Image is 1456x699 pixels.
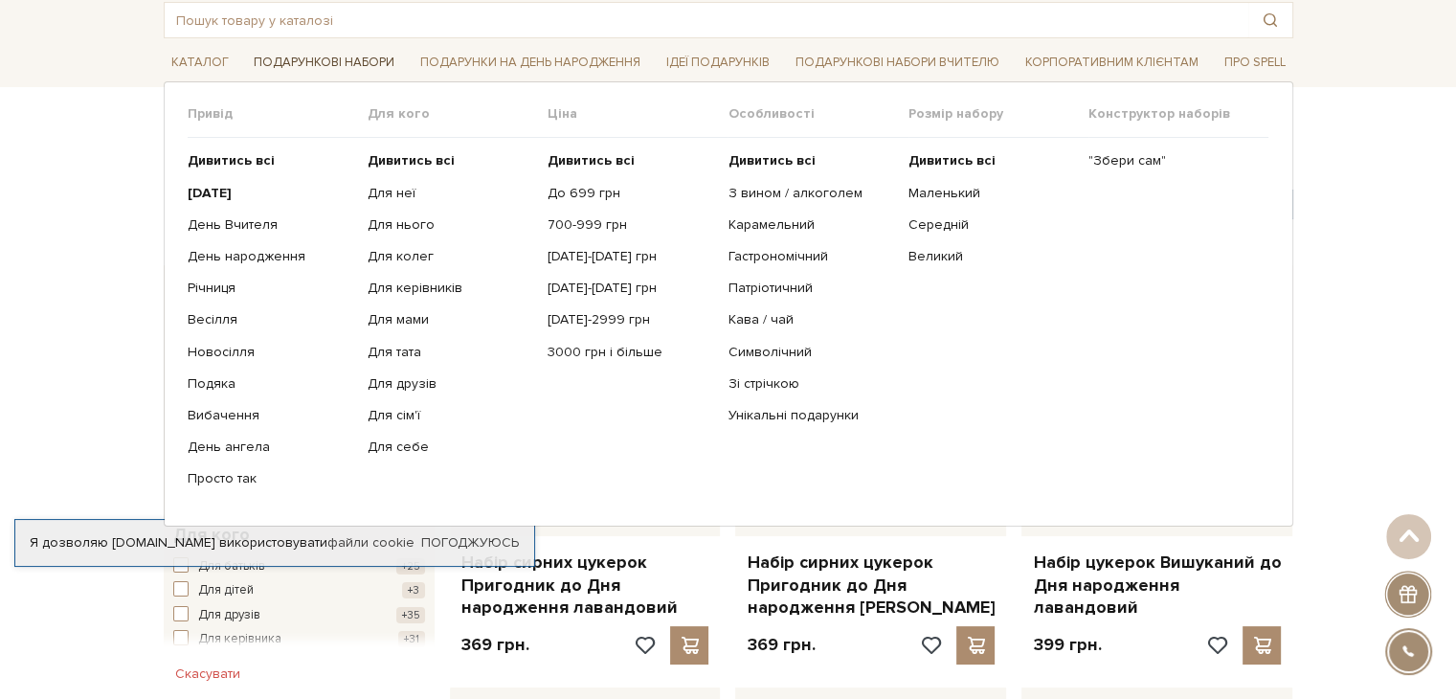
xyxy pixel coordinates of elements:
b: Дивитись всі [548,152,635,169]
a: Погоджуюсь [421,534,519,552]
a: Гастрономічний [728,248,893,265]
span: Ціна [548,105,728,123]
button: Для друзів +35 [173,606,425,625]
a: Ідеї подарунків [659,48,777,78]
a: [DATE]-[DATE] грн [548,248,713,265]
span: +35 [396,607,425,623]
a: Символічний [728,344,893,361]
a: Для нього [368,216,533,234]
a: 700-999 грн [548,216,713,234]
span: Розмір набору [908,105,1088,123]
a: Новосілля [188,344,353,361]
a: Середній [908,216,1074,234]
a: Великий [908,248,1074,265]
a: Для тата [368,344,533,361]
a: 3000 грн і більше [548,344,713,361]
span: Для друзів [198,606,260,625]
span: Привід [188,105,368,123]
b: [DATE] [188,185,232,201]
p: 399 грн. [1033,634,1101,656]
a: Для керівників [368,280,533,297]
a: Для колег [368,248,533,265]
p: 369 грн. [747,634,815,656]
a: День ангела [188,439,353,456]
a: Вибачення [188,407,353,424]
a: Дивитись всі [728,152,893,169]
a: Карамельний [728,216,893,234]
b: Дивитись всі [368,152,455,169]
span: Конструктор наборів [1088,105,1268,123]
a: Подарункові набори Вчителю [788,46,1007,79]
a: Кава / чай [728,311,893,328]
a: Подяка [188,375,353,393]
a: "Збери сам" [1088,152,1254,169]
a: Набір цукерок Вишуканий до Дня народження лавандовий [1033,552,1281,619]
a: Для себе [368,439,533,456]
a: [DATE]-[DATE] грн [548,280,713,297]
a: Зі стрічкою [728,375,893,393]
a: З вином / алкоголем [728,185,893,202]
a: Дивитись всі [908,152,1074,169]
span: Особливості [728,105,907,123]
a: Для неї [368,185,533,202]
div: Я дозволяю [DOMAIN_NAME] використовувати [15,534,534,552]
a: Корпоративним клієнтам [1018,48,1206,78]
a: Весілля [188,311,353,328]
a: Дивитись всі [368,152,533,169]
a: День Вчителя [188,216,353,234]
a: Каталог [164,48,236,78]
a: Просто так [188,470,353,487]
a: Для друзів [368,375,533,393]
b: Дивитись всі [188,152,275,169]
b: Дивитись всі [908,152,996,169]
button: Пошук товару у каталозі [1248,3,1292,37]
a: Про Spell [1216,48,1292,78]
b: Дивитись всі [728,152,815,169]
span: +31 [398,631,425,647]
a: День народження [188,248,353,265]
a: Подарунки на День народження [413,48,648,78]
a: файли cookie [327,534,414,551]
div: Каталог [164,81,1293,526]
a: Дивитись всі [548,152,713,169]
span: Для кого [368,105,548,123]
a: Маленький [908,185,1074,202]
button: Скасувати [164,659,252,689]
span: +3 [402,582,425,598]
a: Патріотичний [728,280,893,297]
a: [DATE]-2999 грн [548,311,713,328]
a: Набір сирних цукерок Пригодник до Дня народження [PERSON_NAME] [747,552,995,619]
a: Дивитись всі [188,152,353,169]
a: [DATE] [188,185,353,202]
span: Для дітей [198,581,254,600]
span: +25 [396,558,425,575]
a: До 699 грн [548,185,713,202]
a: Для сім'ї [368,407,533,424]
button: Для дітей +3 [173,581,425,600]
a: Річниця [188,280,353,297]
a: Унікальні подарунки [728,407,893,424]
a: Для мами [368,311,533,328]
a: Набір сирних цукерок Пригодник до Дня народження лавандовий [461,552,709,619]
span: Для керівника [198,630,281,649]
a: Подарункові набори [246,48,402,78]
button: Для керівника +31 [173,630,425,649]
p: 369 грн. [461,634,529,656]
input: Пошук товару у каталозі [165,3,1248,37]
